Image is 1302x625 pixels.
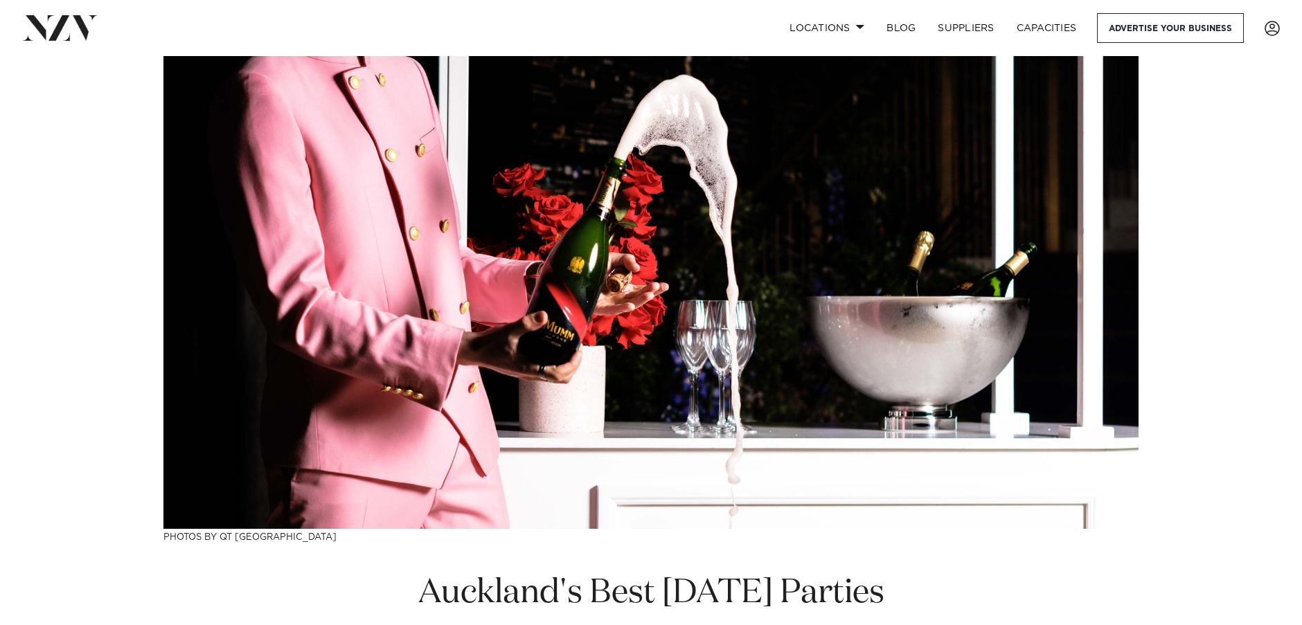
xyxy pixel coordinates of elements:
[414,572,888,615] h1: Auckland's Best [DATE] Parties
[22,15,98,40] img: nzv-logo.png
[778,13,875,43] a: Locations
[927,13,1005,43] a: SUPPLIERS
[163,529,1139,543] h3: Photos by QT [GEOGRAPHIC_DATA]
[1006,13,1088,43] a: Capacities
[875,13,927,43] a: BLOG
[1097,13,1244,43] a: Advertise your business
[163,56,1139,529] img: Auckland's Best New Year's Eve Parties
